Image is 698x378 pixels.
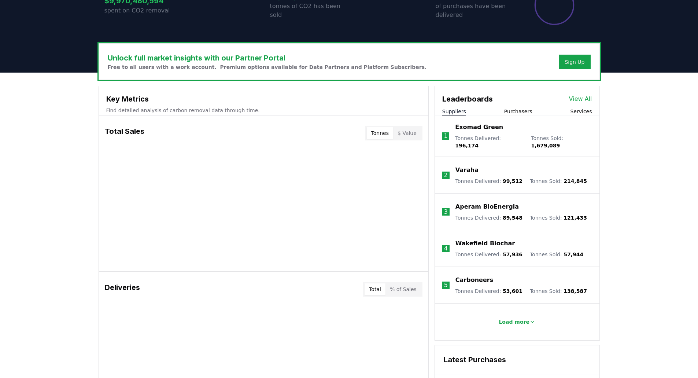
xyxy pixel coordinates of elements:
[442,93,493,104] h3: Leaderboards
[499,318,529,326] p: Load more
[564,178,587,184] span: 214,845
[444,171,448,180] p: 2
[106,107,421,114] p: Find detailed analysis of carbon removal data through time.
[504,108,532,115] button: Purchasers
[385,283,421,295] button: % of Sales
[367,127,393,139] button: Tonnes
[393,127,421,139] button: $ Value
[455,177,522,185] p: Tonnes Delivered :
[569,95,592,103] a: View All
[455,239,515,248] a: Wakefield Biochar
[503,215,522,221] span: 89,548
[105,126,144,140] h3: Total Sales
[455,166,479,175] a: Varaha
[530,251,583,258] p: Tonnes Sold :
[455,123,503,132] a: Exomad Green
[570,108,592,115] button: Services
[106,93,421,104] h3: Key Metrics
[530,177,587,185] p: Tonnes Sold :
[503,178,522,184] span: 99,512
[565,58,584,66] a: Sign Up
[564,215,587,221] span: 121,433
[365,283,385,295] button: Total
[444,244,448,253] p: 4
[455,287,522,295] p: Tonnes Delivered :
[493,315,541,329] button: Load more
[530,214,587,221] p: Tonnes Sold :
[531,143,560,148] span: 1,679,089
[444,208,448,216] p: 3
[455,143,479,148] span: 196,174
[559,55,590,69] button: Sign Up
[104,6,184,15] p: spent on CO2 removal
[442,108,466,115] button: Suppliers
[455,251,522,258] p: Tonnes Delivered :
[503,288,522,294] span: 53,601
[270,2,349,19] p: tonnes of CO2 has been sold
[564,252,583,257] span: 57,944
[564,288,587,294] span: 138,587
[105,282,140,297] h3: Deliveries
[444,132,447,140] p: 1
[503,252,522,257] span: 57,936
[108,52,427,63] h3: Unlock full market insights with our Partner Portal
[455,214,522,221] p: Tonnes Delivered :
[436,2,515,19] p: of purchases have been delivered
[444,354,591,365] h3: Latest Purchases
[455,202,519,211] a: Aperam BioEnergia
[108,63,427,71] p: Free to all users with a work account. Premium options available for Data Partners and Platform S...
[455,135,524,149] p: Tonnes Delivered :
[455,276,493,285] a: Carboneers
[531,135,592,149] p: Tonnes Sold :
[530,287,587,295] p: Tonnes Sold :
[444,281,448,290] p: 5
